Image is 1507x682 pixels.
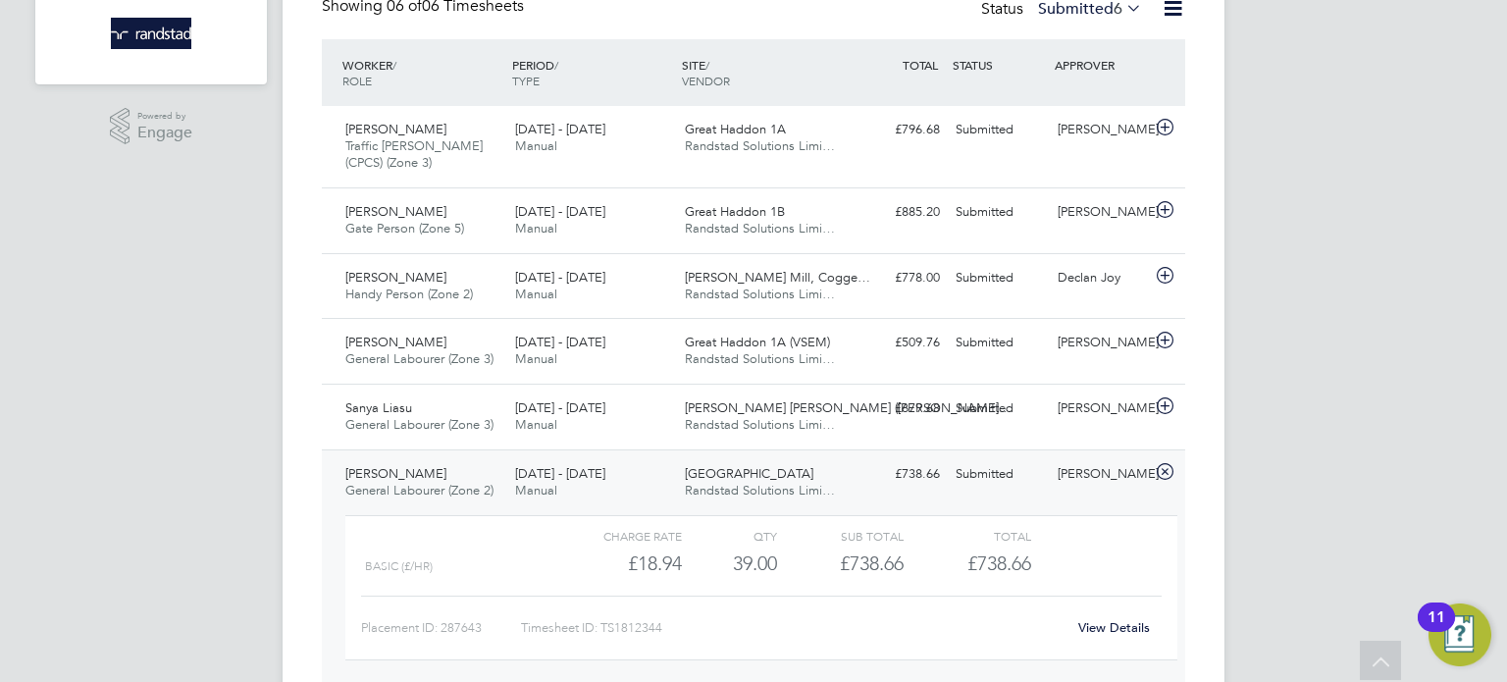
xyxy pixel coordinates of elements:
div: £885.20 [846,196,948,229]
div: Submitted [948,196,1050,229]
button: Open Resource Center, 11 new notifications [1429,603,1491,666]
span: TYPE [512,73,540,88]
span: [DATE] - [DATE] [515,121,605,137]
span: [PERSON_NAME] [345,121,446,137]
span: VENDOR [682,73,730,88]
div: [PERSON_NAME] [1050,458,1152,491]
div: Charge rate [555,524,682,548]
div: £509.76 [846,327,948,359]
span: Manual [515,416,557,433]
span: General Labourer (Zone 3) [345,416,494,433]
span: Traffic [PERSON_NAME] (CPCS) (Zone 3) [345,137,483,171]
span: [DATE] - [DATE] [515,334,605,350]
div: Total [904,524,1030,548]
div: [PERSON_NAME] [1050,114,1152,146]
span: Great Haddon 1A (VSEM) [685,334,830,350]
span: Randstad Solutions Limi… [685,137,835,154]
div: Submitted [948,393,1050,425]
div: Submitted [948,262,1050,294]
span: General Labourer (Zone 3) [345,350,494,367]
div: Submitted [948,458,1050,491]
span: Manual [515,286,557,302]
span: Manual [515,350,557,367]
span: Great Haddon 1B [685,203,785,220]
span: [PERSON_NAME] [345,334,446,350]
div: Submitted [948,114,1050,146]
span: Powered by [137,108,192,125]
span: Gate Person (Zone 5) [345,220,464,236]
span: Randstad Solutions Limi… [685,416,835,433]
img: randstad-logo-retina.png [111,18,192,49]
span: [GEOGRAPHIC_DATA] [685,465,813,482]
span: [PERSON_NAME] [345,203,446,220]
span: Basic (£/HR) [365,559,433,573]
span: [DATE] - [DATE] [515,269,605,286]
span: [PERSON_NAME] [345,269,446,286]
div: £778.00 [846,262,948,294]
div: [PERSON_NAME] [1050,393,1152,425]
span: Randstad Solutions Limi… [685,482,835,498]
span: £738.66 [967,551,1031,575]
div: PERIOD [507,47,677,98]
div: £796.68 [846,114,948,146]
div: £18.94 [555,548,682,580]
div: £738.66 [846,458,948,491]
span: General Labourer (Zone 2) [345,482,494,498]
span: TOTAL [903,57,938,73]
span: [PERSON_NAME] [345,465,446,482]
div: £738.66 [777,548,904,580]
span: [DATE] - [DATE] [515,399,605,416]
span: Randstad Solutions Limi… [685,286,835,302]
span: / [392,57,396,73]
div: Sub Total [777,524,904,548]
span: Manual [515,482,557,498]
span: [PERSON_NAME] Mill, Cogge… [685,269,870,286]
span: Randstad Solutions Limi… [685,350,835,367]
span: Manual [515,137,557,154]
a: Powered byEngage [110,108,193,145]
div: [PERSON_NAME] [1050,196,1152,229]
span: Manual [515,220,557,236]
span: Engage [137,125,192,141]
span: Sanya Liasu [345,399,412,416]
span: [DATE] - [DATE] [515,465,605,482]
div: Placement ID: 287643 [361,612,521,644]
div: WORKER [338,47,507,98]
div: Declan Joy [1050,262,1152,294]
span: Handy Person (Zone 2) [345,286,473,302]
span: Randstad Solutions Limi… [685,220,835,236]
div: [PERSON_NAME] [1050,327,1152,359]
span: [PERSON_NAME] [PERSON_NAME] ([PERSON_NAME]… [685,399,1012,416]
div: STATUS [948,47,1050,82]
span: / [554,57,558,73]
div: SITE [677,47,847,98]
span: ROLE [342,73,372,88]
div: £679.68 [846,393,948,425]
span: [DATE] - [DATE] [515,203,605,220]
div: Timesheet ID: TS1812344 [521,612,1065,644]
a: View Details [1078,619,1150,636]
div: 11 [1428,617,1445,643]
div: APPROVER [1050,47,1152,82]
span: / [705,57,709,73]
div: Submitted [948,327,1050,359]
span: Great Haddon 1A [685,121,786,137]
a: Go to home page [59,18,243,49]
div: QTY [682,524,777,548]
div: 39.00 [682,548,777,580]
